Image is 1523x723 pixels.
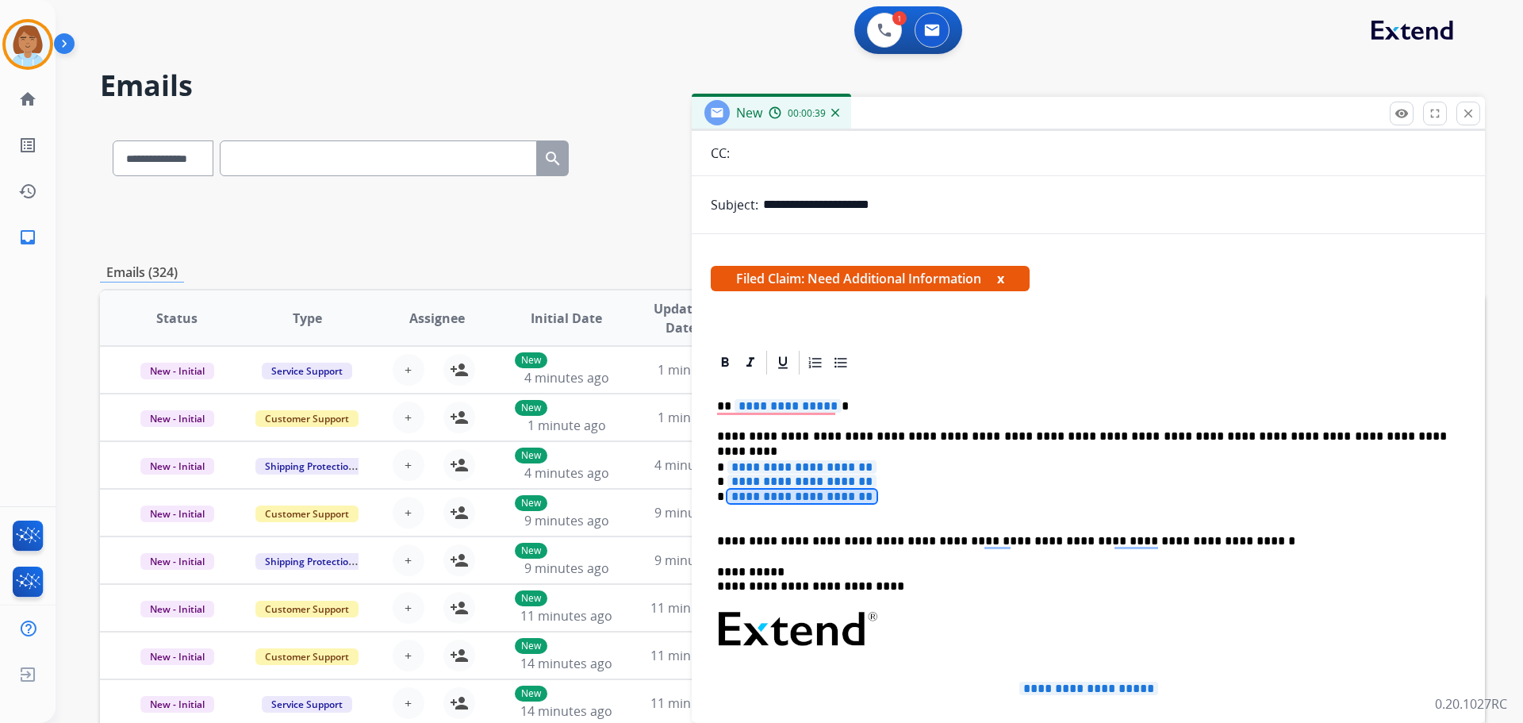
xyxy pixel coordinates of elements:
p: Emails (324) [100,263,184,283]
h2: Emails [100,70,1485,102]
mat-icon: inbox [18,228,37,247]
span: New - Initial [140,696,214,713]
p: New [515,495,547,511]
mat-icon: fullscreen [1428,106,1442,121]
span: Customer Support [255,506,359,522]
p: New [515,590,547,606]
span: New - Initial [140,648,214,665]
p: New [515,448,547,463]
mat-icon: search [543,149,562,168]
mat-icon: person_add [450,408,469,427]
span: New - Initial [140,458,214,475]
mat-icon: remove_red_eye [1394,106,1409,121]
div: Ordered List [804,351,827,375]
span: Shipping Protection [255,553,364,570]
p: Subject: [711,195,758,214]
span: 14 minutes ago [520,702,612,720]
span: Type [293,309,322,328]
span: Customer Support [255,410,359,427]
span: Shipping Protection [255,458,364,475]
span: 11 minutes ago [650,599,742,617]
mat-icon: home [18,90,37,109]
span: 11 minutes ago [650,694,742,712]
span: Assignee [409,309,465,328]
span: 14 minutes ago [520,655,612,672]
mat-icon: person_add [450,360,469,379]
div: Bullet List [829,351,853,375]
span: 4 minutes ago [654,456,739,474]
span: + [405,598,412,617]
span: 9 minutes ago [524,560,609,577]
span: + [405,694,412,713]
span: 4 minutes ago [524,369,609,386]
div: Italic [738,351,762,375]
span: + [405,360,412,379]
mat-icon: person_add [450,694,469,713]
mat-icon: person_add [450,551,469,570]
mat-icon: history [18,182,37,201]
span: Customer Support [255,601,359,617]
span: New - Initial [140,506,214,522]
span: Filed Claim: Need Additional Information [711,266,1030,291]
button: + [393,640,424,671]
span: New [736,104,762,121]
span: New - Initial [140,363,214,379]
span: New - Initial [140,553,214,570]
p: 0.20.1027RC [1435,694,1507,713]
span: + [405,503,412,522]
span: New - Initial [140,601,214,617]
span: + [405,456,412,475]
span: 1 minute ago [658,361,736,379]
button: + [393,544,424,576]
span: Updated Date [645,299,717,337]
div: Bold [713,351,737,375]
span: 4 minutes ago [524,464,609,482]
mat-icon: close [1461,106,1475,121]
span: + [405,408,412,427]
span: 11 minutes ago [520,607,612,625]
span: + [405,551,412,570]
mat-icon: person_add [450,503,469,522]
p: CC: [711,144,730,163]
button: + [393,592,424,624]
span: Customer Support [255,648,359,665]
mat-icon: person_add [450,456,469,475]
span: Initial Date [531,309,602,328]
span: + [405,646,412,665]
button: + [393,402,424,433]
span: Status [156,309,198,328]
span: 1 minute ago [527,417,606,434]
p: New [515,543,547,559]
img: avatar [6,22,50,67]
span: 9 minutes ago [654,504,739,521]
mat-icon: list_alt [18,136,37,155]
mat-icon: person_add [450,598,469,617]
span: 11 minutes ago [650,647,742,664]
span: Service Support [262,696,352,713]
p: New [515,352,547,368]
button: + [393,497,424,529]
button: + [393,354,424,386]
mat-icon: person_add [450,646,469,665]
p: New [515,638,547,654]
button: x [997,269,1004,288]
span: 00:00:39 [788,107,826,120]
button: + [393,687,424,719]
p: New [515,400,547,416]
span: 1 minute ago [658,409,736,426]
span: New - Initial [140,410,214,427]
div: 1 [892,11,907,25]
div: Underline [771,351,795,375]
button: + [393,449,424,481]
span: 9 minutes ago [524,512,609,529]
p: New [515,686,547,702]
span: 9 minutes ago [654,552,739,569]
span: Service Support [262,363,352,379]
